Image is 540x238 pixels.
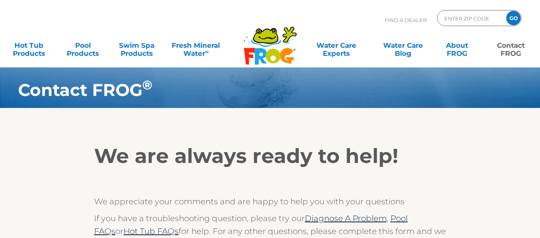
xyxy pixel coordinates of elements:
h2: We are always ready to help! [94,144,446,168]
a: Hot Tub FAQs [123,226,179,236]
a: Water CareBlog [382,37,424,53]
a: AboutFROG [436,37,478,53]
sup: ® [142,77,152,93]
a: Diagnose A Problem, [305,214,388,223]
a: ContactFROG [490,37,532,53]
a: Water CareExperts [302,37,370,53]
a: Hot TubProducts [8,37,50,53]
img: Frog Products Logo [239,16,301,65]
a: PoolProducts [62,37,104,53]
h1: Contact FROG [18,80,481,100]
sup: ∞ [205,49,209,55]
a: Swim SpaProducts [116,37,158,53]
a: Fresh MineralWater∞ [170,37,222,53]
p: Find A Dealer [385,10,427,30]
input: GO [506,11,521,25]
p: We appreciate your comments and are happy to help you with your questions [94,195,446,208]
